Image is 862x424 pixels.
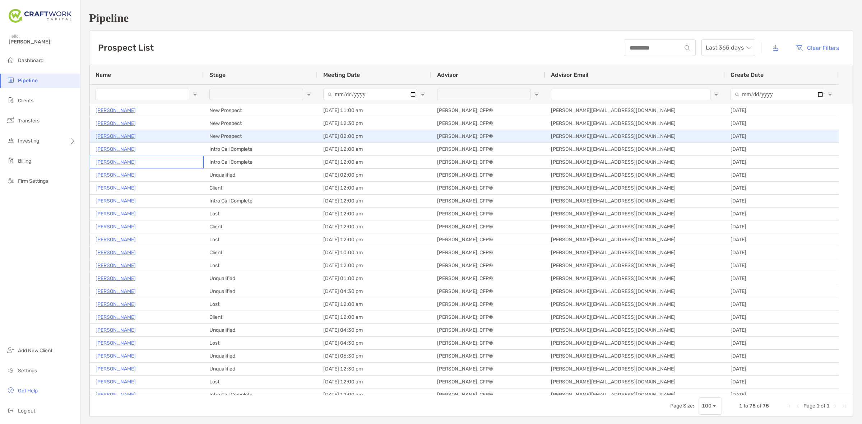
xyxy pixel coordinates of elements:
[209,71,226,78] span: Stage
[6,406,15,415] img: logout icon
[96,209,136,218] a: [PERSON_NAME]
[96,183,136,192] a: [PERSON_NAME]
[725,298,839,311] div: [DATE]
[204,156,318,168] div: Intro Call Complete
[204,246,318,259] div: Client
[96,248,136,257] a: [PERSON_NAME]
[431,337,545,349] div: [PERSON_NAME], CFP®
[725,337,839,349] div: [DATE]
[431,220,545,233] div: [PERSON_NAME], CFP®
[204,208,318,220] div: Lost
[96,235,136,244] a: [PERSON_NAME]
[96,71,111,78] span: Name
[551,71,588,78] span: Advisor Email
[545,311,725,323] div: [PERSON_NAME][EMAIL_ADDRESS][DOMAIN_NAME]
[96,106,136,115] a: [PERSON_NAME]
[431,246,545,259] div: [PERSON_NAME], CFP®
[431,350,545,362] div: [PERSON_NAME], CFP®
[431,208,545,220] div: [PERSON_NAME], CFP®
[96,145,136,154] a: [PERSON_NAME]
[431,182,545,194] div: [PERSON_NAME], CFP®
[318,233,431,246] div: [DATE] 12:00 pm
[204,376,318,388] div: Lost
[725,208,839,220] div: [DATE]
[699,397,722,415] div: Page Size
[98,43,154,53] h3: Prospect List
[431,376,545,388] div: [PERSON_NAME], CFP®
[6,156,15,165] img: billing icon
[431,298,545,311] div: [PERSON_NAME], CFP®
[96,171,136,180] a: [PERSON_NAME]
[545,182,725,194] div: [PERSON_NAME][EMAIL_ADDRESS][DOMAIN_NAME]
[204,143,318,155] div: Intro Call Complete
[545,246,725,259] div: [PERSON_NAME][EMAIL_ADDRESS][DOMAIN_NAME]
[827,92,833,97] button: Open Filter Menu
[763,403,769,409] span: 75
[96,132,136,141] p: [PERSON_NAME]
[318,104,431,117] div: [DATE] 11:00 am
[204,259,318,272] div: Lost
[318,208,431,220] div: [DATE] 12:00 am
[431,104,545,117] div: [PERSON_NAME], CFP®
[6,96,15,104] img: clients icon
[318,363,431,375] div: [DATE] 12:30 pm
[725,376,839,388] div: [DATE]
[545,117,725,130] div: [PERSON_NAME][EMAIL_ADDRESS][DOMAIN_NAME]
[18,408,35,414] span: Log out
[6,386,15,395] img: get-help icon
[318,169,431,181] div: [DATE] 02:00 pm
[96,274,136,283] p: [PERSON_NAME]
[431,285,545,298] div: [PERSON_NAME], CFP®
[96,326,136,335] a: [PERSON_NAME]
[96,261,136,270] a: [PERSON_NAME]
[431,259,545,272] div: [PERSON_NAME], CFP®
[431,156,545,168] div: [PERSON_NAME], CFP®
[545,285,725,298] div: [PERSON_NAME][EMAIL_ADDRESS][DOMAIN_NAME]
[6,76,15,84] img: pipeline icon
[803,403,815,409] span: Page
[18,178,48,184] span: Firm Settings
[204,104,318,117] div: New Prospect
[749,403,756,409] span: 75
[96,390,136,399] p: [PERSON_NAME]
[6,176,15,185] img: firm-settings icon
[725,130,839,143] div: [DATE]
[685,45,690,51] img: input icon
[6,346,15,354] img: add_new_client icon
[725,182,839,194] div: [DATE]
[96,158,136,167] a: [PERSON_NAME]
[18,368,37,374] span: Settings
[431,195,545,207] div: [PERSON_NAME], CFP®
[96,339,136,348] a: [PERSON_NAME]
[204,233,318,246] div: Lost
[318,259,431,272] div: [DATE] 12:00 pm
[323,89,417,100] input: Meeting Date Filter Input
[96,377,136,386] a: [PERSON_NAME]
[318,130,431,143] div: [DATE] 02:00 pm
[786,403,792,409] div: First Page
[204,350,318,362] div: Unqualified
[318,324,431,336] div: [DATE] 04:30 pm
[731,71,764,78] span: Create Date
[318,350,431,362] div: [DATE] 06:30 pm
[318,156,431,168] div: [DATE] 12:00 am
[725,117,839,130] div: [DATE]
[545,169,725,181] div: [PERSON_NAME][EMAIL_ADDRESS][DOMAIN_NAME]
[431,130,545,143] div: [PERSON_NAME], CFP®
[18,57,43,64] span: Dashboard
[204,182,318,194] div: Client
[725,143,839,155] div: [DATE]
[545,156,725,168] div: [PERSON_NAME][EMAIL_ADDRESS][DOMAIN_NAME]
[431,388,545,401] div: [PERSON_NAME], CFP®
[96,196,136,205] a: [PERSON_NAME]
[323,71,360,78] span: Meeting Date
[18,138,39,144] span: Investing
[545,233,725,246] div: [PERSON_NAME][EMAIL_ADDRESS][DOMAIN_NAME]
